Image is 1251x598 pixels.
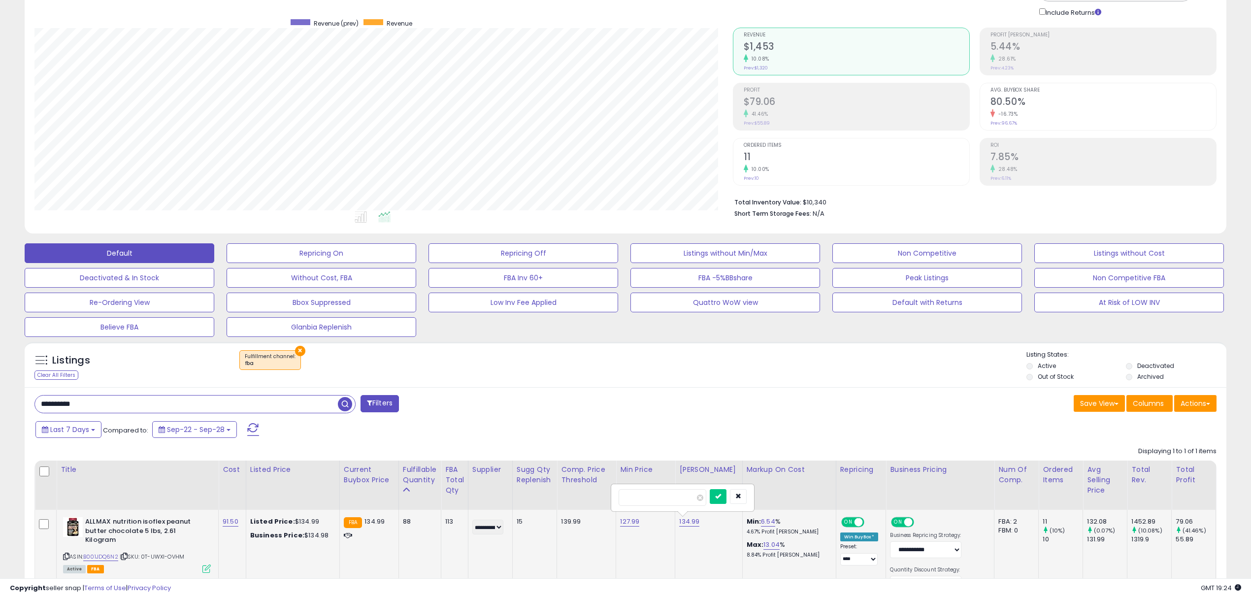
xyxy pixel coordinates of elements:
div: % [747,517,828,535]
div: Business Pricing [890,465,990,475]
div: Preset: [840,543,879,565]
th: Please note that this number is a calculation based on your required days of coverage and your ve... [512,461,557,510]
h2: 5.44% [990,41,1216,54]
div: Sugg Qty Replenish [517,465,553,485]
button: Quattro WoW view [630,293,820,312]
div: 132.08 [1087,517,1127,526]
small: -16.73% [995,110,1018,118]
a: B001JDQ6N2 [83,553,118,561]
a: 134.99 [679,517,699,527]
small: 28.61% [995,55,1016,63]
div: 139.99 [561,517,608,526]
p: 4.67% Profit [PERSON_NAME] [747,529,828,535]
span: OFF [913,518,928,527]
span: Revenue (prev) [314,19,359,28]
div: Fulfillable Quantity [403,465,437,485]
div: Markup on Cost [747,465,832,475]
div: Clear All Filters [34,370,78,380]
small: FBA [344,517,362,528]
button: Low Inv Fee Applied [428,293,618,312]
h5: Listings [52,354,90,367]
button: × [295,346,305,356]
div: Total Profit [1176,465,1212,485]
p: Listing States: [1026,350,1226,360]
small: (10%) [1050,527,1065,534]
b: Business Price: [250,531,304,540]
div: Comp. Price Threshold [561,465,612,485]
div: Min Price [620,465,671,475]
div: Current Buybox Price [344,465,395,485]
div: Title [61,465,214,475]
button: FBA -5%BBshare [630,268,820,288]
div: 10 [1043,535,1083,544]
div: Avg Selling Price [1087,465,1123,496]
button: Bbox Suppressed [227,293,416,312]
li: $10,340 [734,196,1210,207]
small: 10.08% [748,55,769,63]
span: ON [842,518,855,527]
div: $134.98 [250,531,332,540]
span: | SKU: 0T-UWXI-OVHM [120,553,184,561]
a: 91.50 [223,517,238,527]
div: Ordered Items [1043,465,1079,485]
span: Columns [1133,399,1164,408]
a: Privacy Policy [128,583,171,593]
button: Actions [1174,395,1217,412]
button: FBA Inv 60+ [428,268,618,288]
small: 28.48% [995,166,1018,173]
button: Default with Returns [832,293,1022,312]
div: Cost [223,465,242,475]
div: fba [245,360,296,367]
label: Archived [1137,372,1164,381]
a: Terms of Use [84,583,126,593]
span: Sep-22 - Sep-28 [167,425,225,434]
h2: 80.50% [990,96,1216,109]
p: 8.84% Profit [PERSON_NAME] [747,552,828,559]
span: Last 7 Days [50,425,89,434]
b: Listed Price: [250,517,295,526]
small: Prev: 10 [744,175,759,181]
span: All listings currently available for purchase on Amazon [63,565,86,573]
span: ON [892,518,905,527]
h2: $79.06 [744,96,969,109]
button: Default [25,243,214,263]
b: ALLMAX nutrition isoflex peanut butter chocolate 5 lbs, 2.61 Kilogram [85,517,205,547]
div: Total Rev. [1131,465,1167,485]
span: N/A [813,209,824,218]
div: FBM: 0 [998,526,1031,535]
div: Repricing [840,465,882,475]
small: Prev: 4.23% [990,65,1014,71]
button: Sep-22 - Sep-28 [152,421,237,438]
th: CSV column name: cust_attr_1_Supplier [468,461,512,510]
label: Deactivated [1137,362,1174,370]
a: 127.99 [620,517,639,527]
strong: Copyright [10,583,46,593]
div: 79.06 [1176,517,1216,526]
label: Out of Stock [1038,372,1074,381]
div: 11 [1043,517,1083,526]
label: Quantity Discount Strategy: [890,566,961,573]
div: Listed Price [250,465,335,475]
div: 15 [517,517,550,526]
div: % [747,540,828,559]
label: Business Repricing Strategy: [890,532,961,539]
button: Without Cost, FBA [227,268,416,288]
button: At Risk of LOW INV [1034,293,1224,312]
div: Supplier [472,465,508,475]
div: 1452.89 [1131,517,1171,526]
b: Min: [747,517,761,526]
span: Avg. Buybox Share [990,88,1216,93]
span: Fulfillment channel : [245,353,296,367]
div: 88 [403,517,433,526]
span: OFF [862,518,878,527]
div: Num of Comp. [998,465,1034,485]
div: $134.99 [250,517,332,526]
b: Total Inventory Value: [734,198,801,206]
small: Prev: 6.11% [990,175,1011,181]
button: Repricing Off [428,243,618,263]
span: Profit [744,88,969,93]
div: Include Returns [1032,6,1113,18]
h2: 11 [744,151,969,165]
button: Glanbia Replenish [227,317,416,337]
div: seller snap | | [10,584,171,593]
